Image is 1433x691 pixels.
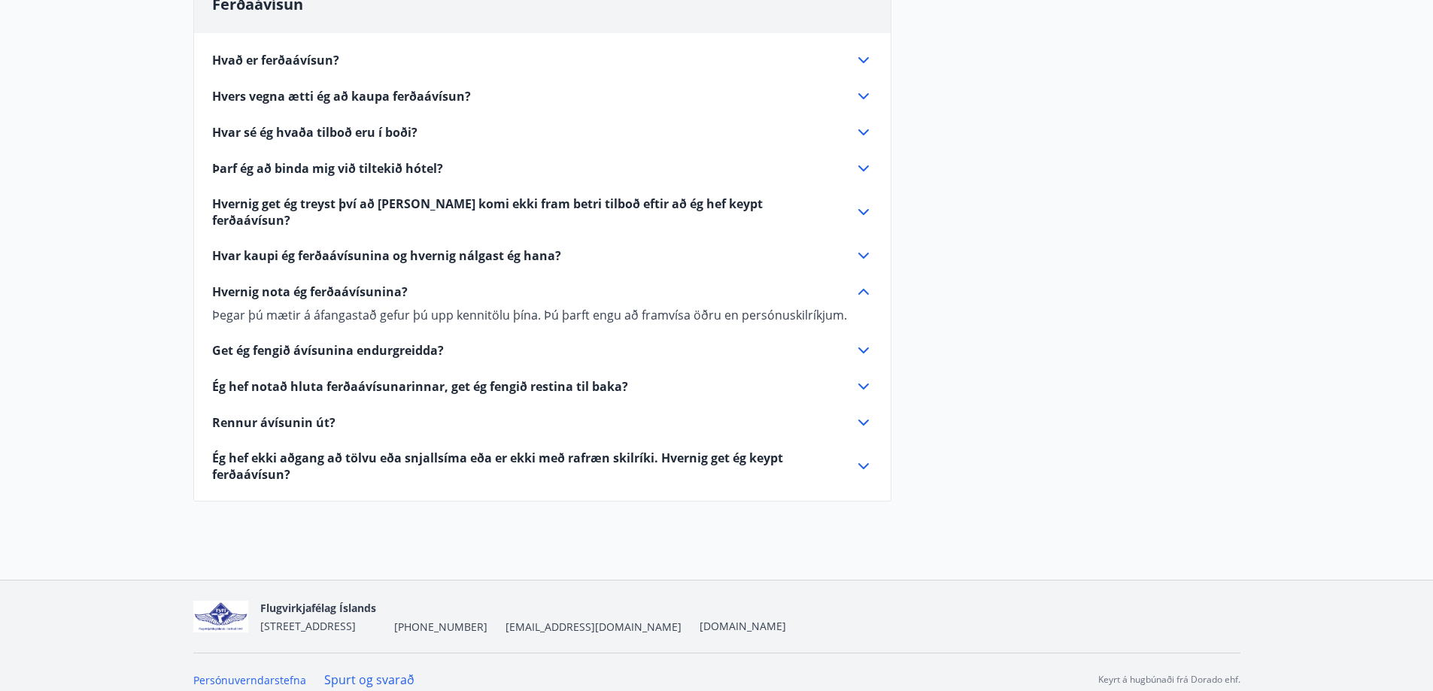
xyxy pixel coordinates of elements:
[700,619,786,633] a: [DOMAIN_NAME]
[212,283,408,300] span: Hvernig nota ég ferðaávísunina?
[212,87,873,105] div: Hvers vegna ætti ég að kaupa ferðaávísun?
[212,414,335,431] span: Rennur ávísunin út?
[260,619,356,633] span: [STREET_ADDRESS]
[212,247,873,265] div: Hvar kaupi ég ferðaávísunina og hvernig nálgast ég hana?
[212,450,873,483] div: Ég hef ekki aðgang að tölvu eða snjallsíma eða er ekki með rafræn skilríki. Hvernig get ég keypt ...
[193,601,249,633] img: jfCJGIgpp2qFOvTFfsN21Zau9QV3gluJVgNw7rvD.png
[394,620,487,635] span: [PHONE_NUMBER]
[1098,673,1240,686] p: Keyrt á hugbúnaði frá Dorado ehf.
[212,342,444,359] span: Get ég fengið ávísunina endurgreidda?
[212,283,873,301] div: Hvernig nota ég ferðaávísunina?
[193,673,306,687] a: Persónuverndarstefna
[212,88,471,105] span: Hvers vegna ætti ég að kaupa ferðaávísun?
[212,301,873,323] div: Hvernig nota ég ferðaávísunina?
[212,414,873,432] div: Rennur ávísunin út?
[505,620,682,635] span: [EMAIL_ADDRESS][DOMAIN_NAME]
[212,377,873,396] div: Ég hef notað hluta ferðaávísunarinnar, get ég fengið restina til baka?
[212,159,873,177] div: Þarf ég að binda mig við tiltekið hótel?
[212,195,873,229] div: Hvernig get ég treyst því að [PERSON_NAME] komi ekki fram betri tilboð eftir að ég hef keypt ferð...
[212,307,873,323] p: Þegar þú mætir á áfangastað gefur þú upp kennitölu þína. Þú þarft engu að framvísa öðru en persón...
[212,247,561,264] span: Hvar kaupi ég ferðaávísunina og hvernig nálgast ég hana?
[212,195,836,229] span: Hvernig get ég treyst því að [PERSON_NAME] komi ekki fram betri tilboð eftir að ég hef keypt ferð...
[212,160,443,177] span: Þarf ég að binda mig við tiltekið hótel?
[260,601,376,615] span: Flugvirkjafélag Íslands
[212,341,873,359] div: Get ég fengið ávísunina endurgreidda?
[212,52,339,68] span: Hvað er ferðaávísun?
[212,124,417,141] span: Hvar sé ég hvaða tilboð eru í boði?
[324,671,414,688] a: Spurt og svarað
[212,123,873,141] div: Hvar sé ég hvaða tilboð eru í boði?
[212,378,628,395] span: Ég hef notað hluta ferðaávísunarinnar, get ég fengið restina til baka?
[212,450,836,483] span: Ég hef ekki aðgang að tölvu eða snjallsíma eða er ekki með rafræn skilríki. Hvernig get ég keypt ...
[212,51,873,69] div: Hvað er ferðaávísun?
